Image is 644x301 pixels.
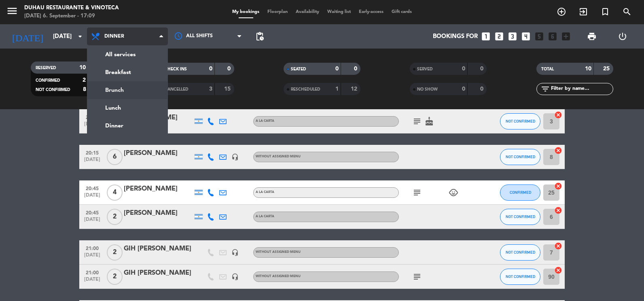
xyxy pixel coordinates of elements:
i: looks_3 [507,31,518,42]
div: [DATE] 6. September - 17:09 [24,12,119,20]
span: Without assigned menu [256,275,301,278]
strong: 0 [480,66,485,72]
button: NOT CONFIRMED [500,149,540,165]
span: Without assigned menu [256,250,301,254]
span: NOT CONFIRMED [506,214,535,219]
span: RESERVED [36,66,56,70]
span: 21:00 [82,267,102,277]
span: CONFIRMED [36,78,60,83]
span: 20:45 [82,183,102,193]
strong: 1 [335,86,339,92]
span: Dinner [104,34,124,39]
strong: 25 [603,66,611,72]
button: NOT CONFIRMED [500,209,540,225]
a: Lunch [87,99,167,117]
i: headset_mic [231,249,239,256]
i: turned_in_not [600,7,610,17]
span: A LA CARTA [256,215,274,218]
i: child_care [449,188,458,197]
i: filter_list [540,84,550,94]
strong: 0 [462,66,465,72]
a: Brunch [87,81,167,99]
i: subject [412,188,422,197]
i: menu [6,5,18,17]
div: [PERSON_NAME] [124,184,193,194]
strong: 12 [351,86,359,92]
i: cancel [554,146,562,155]
span: A LA CARTA [256,191,274,194]
i: power_settings_new [618,32,627,41]
strong: 0 [354,66,359,72]
span: [DATE] [82,277,102,286]
i: cake [424,117,434,126]
i: subject [412,272,422,282]
button: menu [6,5,18,20]
i: looks_5 [534,31,544,42]
i: [DATE] [6,28,49,45]
span: [DATE] [82,252,102,262]
button: CONFIRMED [500,184,540,201]
strong: 3 [209,86,212,92]
strong: 0 [209,66,212,72]
div: GIH [PERSON_NAME] [124,268,193,278]
span: NOT CONFIRMED [506,119,535,123]
span: CHECK INS [165,67,187,71]
span: 20:45 [82,208,102,217]
button: NOT CONFIRMED [500,269,540,285]
strong: 2 [83,77,86,83]
span: My bookings [228,10,263,14]
div: Duhau Restaurante & Vinoteca [24,4,119,12]
i: cancel [554,266,562,274]
i: looks_two [494,31,504,42]
i: cancel [554,111,562,119]
strong: 15 [224,86,232,92]
span: print [587,32,597,41]
span: CONFIRMED [510,190,531,195]
strong: 10 [585,66,591,72]
a: All services [87,46,167,64]
span: [DATE] [82,157,102,166]
i: subject [412,117,422,126]
span: Bookings for [433,33,478,40]
i: exit_to_app [578,7,588,17]
span: CANCELLED [165,87,189,91]
i: looks_one [481,31,491,42]
span: 2 [107,269,123,285]
span: [DATE] [82,193,102,202]
i: headset_mic [231,273,239,280]
span: [DATE] [82,217,102,226]
span: NO SHOW [417,87,438,91]
span: NOT CONFIRMED [506,155,535,159]
strong: 0 [335,66,339,72]
div: LOG OUT [607,24,638,49]
i: looks_6 [547,31,558,42]
button: NOT CONFIRMED [500,244,540,261]
i: add_circle_outline [557,7,566,17]
span: A LA CARTA [256,119,274,123]
button: NOT CONFIRMED [500,113,540,129]
span: 20:15 [82,148,102,157]
span: [DATE] [82,121,102,131]
strong: 8 [83,87,86,92]
span: 20:00 [82,112,102,121]
i: arrow_drop_down [75,32,85,41]
span: 2 [107,209,123,225]
strong: 0 [480,86,485,92]
div: [PERSON_NAME] [124,208,193,218]
span: Floorplan [263,10,292,14]
span: NOT CONFIRMED [506,274,535,279]
strong: 0 [462,86,465,92]
i: cancel [554,242,562,250]
span: Without assigned menu [256,155,301,158]
i: headset_mic [231,153,239,161]
div: GIH [PERSON_NAME] [124,244,193,254]
i: looks_4 [521,31,531,42]
i: add_box [561,31,571,42]
span: Waiting list [323,10,355,14]
span: Availability [292,10,323,14]
span: 4 [107,184,123,201]
div: [PERSON_NAME] [124,148,193,159]
span: TOTAL [541,67,554,71]
span: 6 [107,149,123,165]
span: 21:00 [82,243,102,252]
